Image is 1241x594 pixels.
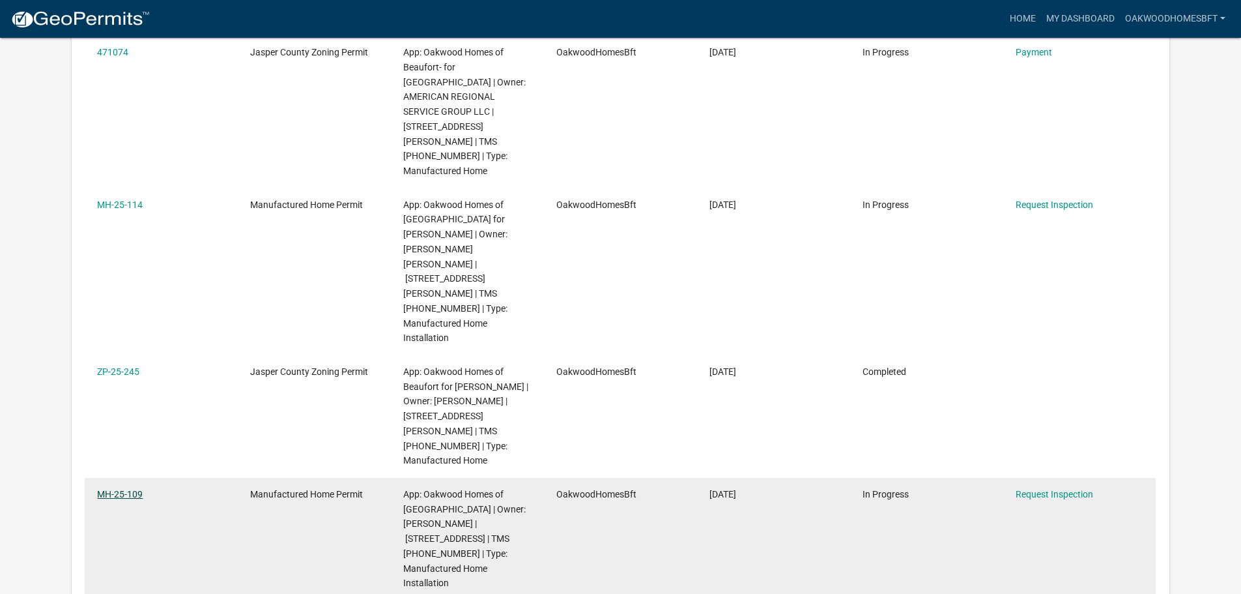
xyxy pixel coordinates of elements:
[250,200,363,210] span: Manufactured Home Permit
[403,489,526,589] span: App: Oakwood Homes of Beaufort | Owner: ISMAEL HABIBAH | 375 LANGFORDVILLE RD | TMS 059-00-02-049...
[97,200,143,210] a: MH-25-114
[556,47,636,57] span: OakwoodHomesBft
[403,200,507,344] span: App: Oakwood Homes of Beaufort for francisco zavala | Owner: VASQUEZ JOSE FELICITO CANALES | 205 ...
[1041,7,1120,31] a: My Dashboard
[709,489,736,499] span: 08/22/2025
[403,366,528,466] span: App: Oakwood Homes of Beaufort for Vasquez | Owner: JOSE FELICITO CANALES | 205 DRESSEN RD | TMS ...
[1016,489,1093,499] a: Request Inspection
[1120,7,1231,31] a: OakwoodHomesBft
[863,366,906,377] span: Completed
[709,366,736,377] span: 08/29/2025
[97,366,139,377] a: ZP-25-245
[863,489,909,499] span: In Progress
[403,47,526,176] span: App: Oakwood Homes of Beaufort- for Bradham | Owner: AMERICAN REGIONAL SERVICE GROUP LLC | 245 PR...
[250,489,363,499] span: Manufactured Home Permit
[97,489,143,499] a: MH-25-109
[709,47,736,57] span: 08/29/2025
[556,489,636,499] span: OakwoodHomesBft
[556,200,636,210] span: OakwoodHomesBft
[863,200,909,210] span: In Progress
[863,47,909,57] span: In Progress
[97,47,128,57] a: 471074
[250,47,368,57] span: Jasper County Zoning Permit
[1016,47,1052,57] a: Payment
[1016,200,1093,210] a: Request Inspection
[1005,7,1041,31] a: Home
[250,366,368,377] span: Jasper County Zoning Permit
[556,366,636,377] span: OakwoodHomesBft
[709,200,736,210] span: 08/29/2025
